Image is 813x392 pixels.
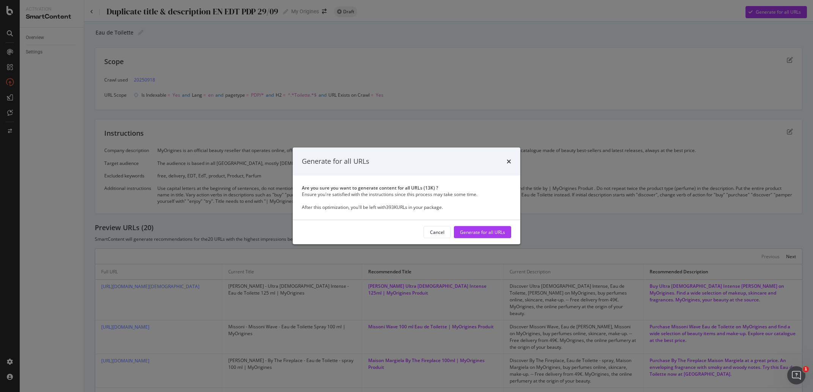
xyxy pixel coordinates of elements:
[787,366,805,384] iframe: Intercom live chat
[430,229,444,235] div: Cancel
[302,204,511,210] div: After this optimization, you'll be left with 393K URLs in your package.
[302,185,511,191] div: Are you sure you want to generate content for all URLs ( 13K ) ?
[293,147,520,244] div: modal
[803,366,809,372] span: 1
[460,229,505,235] div: Generate for all URLs
[302,191,511,198] div: Ensure you're satisfied with the instructions since this process may take some time.
[507,157,511,166] div: times
[302,157,369,166] div: Generate for all URLs
[424,226,451,238] button: Cancel
[454,226,511,238] button: Generate for all URLs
